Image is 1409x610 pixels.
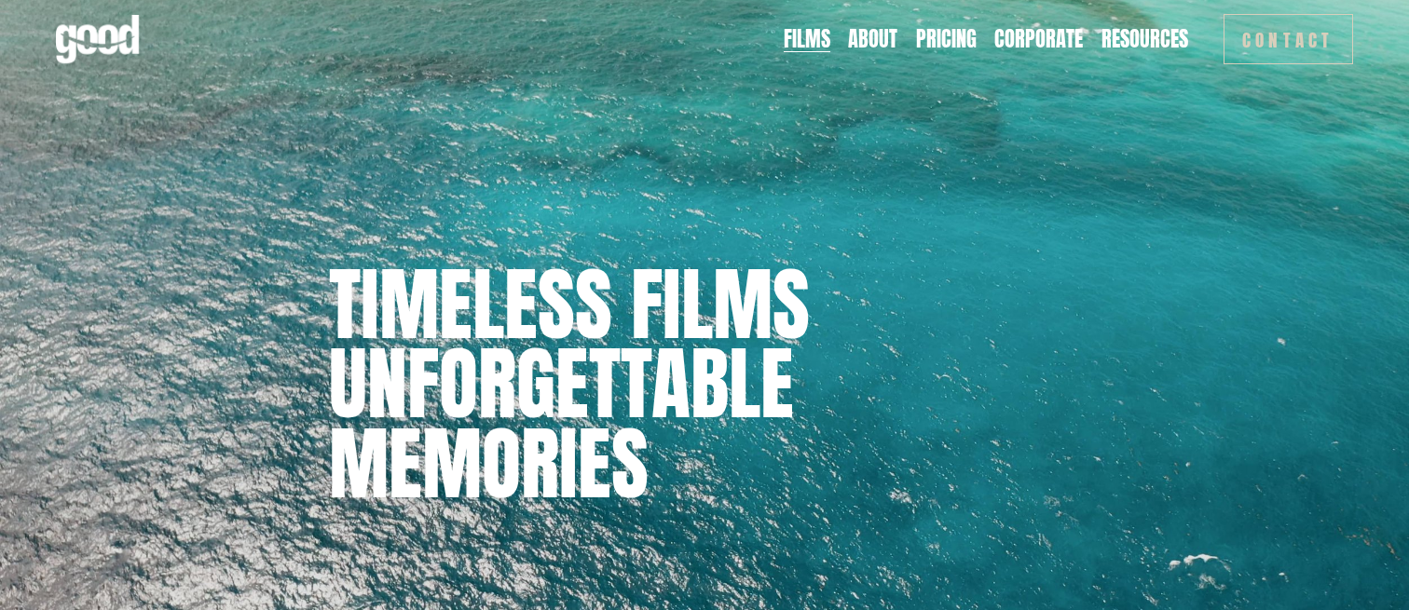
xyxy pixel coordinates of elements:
[994,24,1083,53] a: Corporate
[1101,27,1188,52] span: Resources
[1224,14,1353,64] a: Contact
[784,24,830,53] a: Films
[848,24,897,53] a: About
[1101,24,1188,53] a: folder dropdown
[916,24,977,53] a: Pricing
[329,264,1081,503] h1: Timeless Films UNFORGETTABLE MEMORIES
[56,15,139,63] img: Good Feeling Films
